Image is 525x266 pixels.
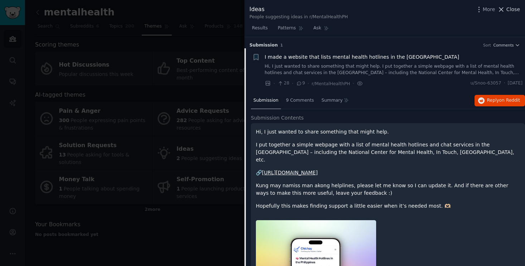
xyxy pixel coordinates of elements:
[321,97,342,104] span: Summary
[280,43,283,47] span: 1
[313,25,321,32] span: Ask
[312,81,350,86] span: r/MentalHealthPH
[483,43,491,48] div: Sort
[311,23,331,37] a: Ask
[506,6,520,13] span: Close
[277,80,289,87] span: 28
[256,182,520,197] p: Kung may namiss man akong helplines, please let me know so I can update it. And if there are othe...
[256,169,520,176] p: 🔗
[249,5,348,14] div: Ideas
[252,25,268,32] span: Results
[262,170,318,175] a: [URL][DOMAIN_NAME]
[292,80,293,87] span: ·
[265,53,460,61] a: I made a website that lists mental health hotlines in the [GEOGRAPHIC_DATA]
[256,128,520,136] p: Hi, I just wanted to share something that might help.
[494,43,514,48] span: Comments
[249,42,278,49] span: Submission
[249,23,270,37] a: Results
[256,141,520,164] p: I put together a simple webpage with a list of mental health hotlines and chat services in the [G...
[296,80,305,87] span: 9
[286,97,314,104] span: 9 Comments
[494,43,520,48] button: Comments
[307,80,309,87] span: ·
[475,95,525,106] button: Replyon Reddit
[265,63,523,76] a: Hi, I just wanted to share something that might help. I put together a simple webpage with a list...
[499,98,520,103] span: on Reddit
[256,202,520,210] p: Hopefully this makes finding support a little easier when it’s needed most. 🫶🏼
[251,114,304,122] span: Submission Contents
[475,6,495,13] button: More
[497,6,520,13] button: Close
[483,6,495,13] span: More
[249,14,348,20] div: People suggesting ideas in r/MentalHealthPH
[253,97,278,104] span: Submission
[275,23,306,37] a: Patterns
[471,80,501,87] span: u/Snoo-63057
[273,80,275,87] span: ·
[508,80,522,87] span: [DATE]
[353,80,354,87] span: ·
[487,97,520,104] span: Reply
[278,25,296,32] span: Patterns
[504,80,505,87] span: ·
